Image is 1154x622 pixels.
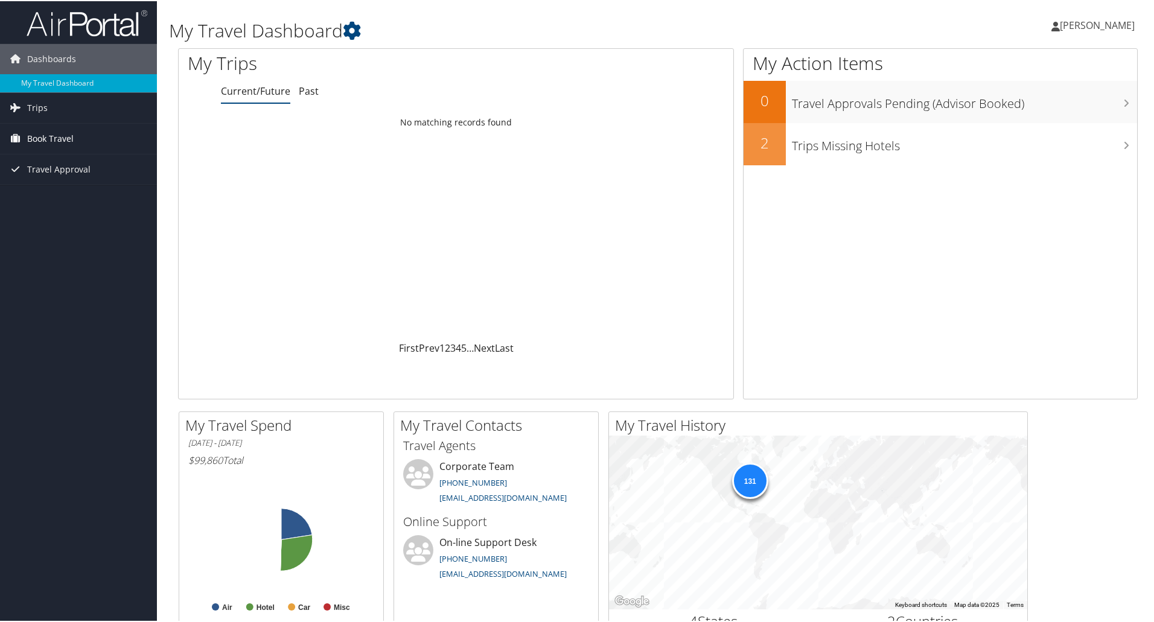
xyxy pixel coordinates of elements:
[792,88,1137,111] h3: Travel Approvals Pending (Advisor Booked)
[612,592,652,608] a: Open this area in Google Maps (opens a new window)
[221,83,290,97] a: Current/Future
[445,340,450,354] a: 2
[403,512,589,529] h3: Online Support
[188,452,223,466] span: $99,860
[612,592,652,608] img: Google
[732,462,768,498] div: 131
[400,414,598,434] h2: My Travel Contacts
[439,491,567,502] a: [EMAIL_ADDRESS][DOMAIN_NAME]
[744,122,1137,164] a: 2Trips Missing Hotels
[744,132,786,152] h2: 2
[222,602,232,611] text: Air
[895,600,947,608] button: Keyboard shortcuts
[334,602,350,611] text: Misc
[474,340,495,354] a: Next
[744,49,1137,75] h1: My Action Items
[27,153,91,183] span: Travel Approval
[169,17,821,42] h1: My Travel Dashboard
[439,552,507,563] a: [PHONE_NUMBER]
[27,92,48,122] span: Trips
[461,340,467,354] a: 5
[188,49,493,75] h1: My Trips
[299,83,319,97] a: Past
[298,602,310,611] text: Car
[615,414,1027,434] h2: My Travel History
[188,452,374,466] h6: Total
[27,8,147,36] img: airportal-logo.png
[257,602,275,611] text: Hotel
[744,80,1137,122] a: 0Travel Approvals Pending (Advisor Booked)
[27,122,74,153] span: Book Travel
[188,436,374,448] h6: [DATE] - [DATE]
[792,130,1137,153] h3: Trips Missing Hotels
[399,340,419,354] a: First
[456,340,461,354] a: 4
[1051,6,1147,42] a: [PERSON_NAME]
[495,340,514,354] a: Last
[403,436,589,453] h3: Travel Agents
[954,600,999,607] span: Map data ©2025
[439,476,507,487] a: [PHONE_NUMBER]
[397,534,595,583] li: On-line Support Desk
[419,340,439,354] a: Prev
[439,340,445,354] a: 1
[467,340,474,354] span: …
[744,89,786,110] h2: 0
[1007,600,1024,607] a: Terms (opens in new tab)
[1060,17,1135,31] span: [PERSON_NAME]
[450,340,456,354] a: 3
[185,414,383,434] h2: My Travel Spend
[179,110,733,132] td: No matching records found
[27,43,76,73] span: Dashboards
[439,567,567,578] a: [EMAIL_ADDRESS][DOMAIN_NAME]
[397,458,595,507] li: Corporate Team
